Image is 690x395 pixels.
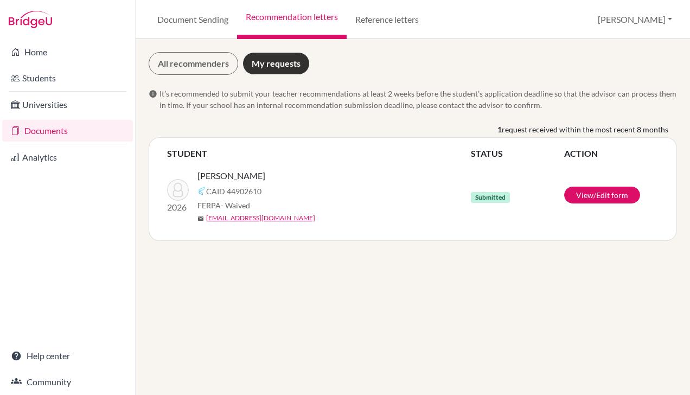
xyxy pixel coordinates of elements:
img: Bridge-U [9,11,52,28]
a: Documents [2,120,133,142]
span: [PERSON_NAME] [197,169,265,182]
th: ACTION [564,146,659,161]
a: View/Edit form [564,187,640,203]
img: Fang, Daniel [167,179,189,201]
button: [PERSON_NAME] [593,9,677,30]
th: STUDENT [167,146,470,161]
img: Common App logo [197,187,206,195]
a: Students [2,67,133,89]
a: All recommenders [149,52,238,75]
span: mail [197,215,204,222]
span: info [149,90,157,98]
a: Home [2,41,133,63]
span: request received within the most recent 8 months [502,124,668,135]
span: CAID 44902610 [206,186,261,197]
a: Universities [2,94,133,116]
span: Submitted [471,192,510,203]
a: Analytics [2,146,133,168]
span: It’s recommended to submit your teacher recommendations at least 2 weeks before the student’s app... [159,88,677,111]
a: Community [2,371,133,393]
a: My requests [242,52,310,75]
th: STATUS [470,146,564,161]
a: Help center [2,345,133,367]
p: 2026 [167,201,189,214]
a: [EMAIL_ADDRESS][DOMAIN_NAME] [206,213,315,223]
span: - Waived [221,201,250,210]
span: FERPA [197,200,250,211]
b: 1 [497,124,502,135]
